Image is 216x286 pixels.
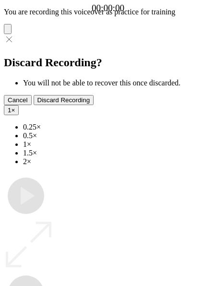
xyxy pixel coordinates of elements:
p: You are recording this voiceover as practice for training [4,8,212,16]
button: Cancel [4,95,32,105]
li: 1× [23,140,212,149]
h2: Discard Recording? [4,56,212,69]
a: 00:00:00 [92,3,124,13]
li: 1.5× [23,149,212,157]
li: 2× [23,157,212,166]
button: 1× [4,105,19,115]
li: You will not be able to recover this once discarded. [23,79,212,87]
li: 0.5× [23,131,212,140]
span: 1 [8,107,11,114]
li: 0.25× [23,123,212,131]
button: Discard Recording [34,95,94,105]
